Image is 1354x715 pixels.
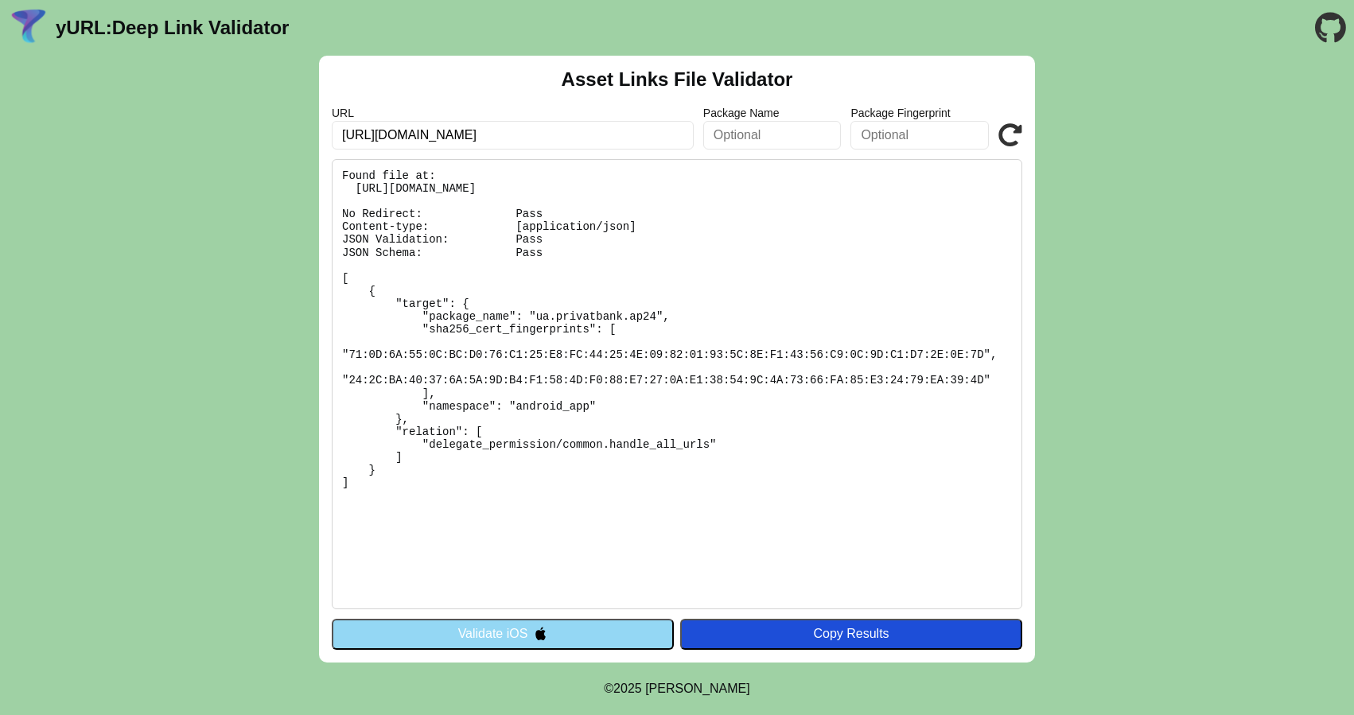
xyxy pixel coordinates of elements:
span: 2025 [613,682,642,695]
input: Required [332,121,694,150]
button: Validate iOS [332,619,674,649]
label: URL [332,107,694,119]
img: yURL Logo [8,7,49,49]
img: appleIcon.svg [534,627,547,640]
a: yURL:Deep Link Validator [56,17,289,39]
pre: Found file at: [URL][DOMAIN_NAME] No Redirect: Pass Content-type: [application/json] JSON Validat... [332,159,1022,609]
label: Package Fingerprint [850,107,989,119]
input: Optional [703,121,842,150]
button: Copy Results [680,619,1022,649]
input: Optional [850,121,989,150]
h2: Asset Links File Validator [562,68,793,91]
label: Package Name [703,107,842,119]
footer: © [604,663,749,715]
a: Michael Ibragimchayev's Personal Site [645,682,750,695]
div: Copy Results [688,627,1014,641]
